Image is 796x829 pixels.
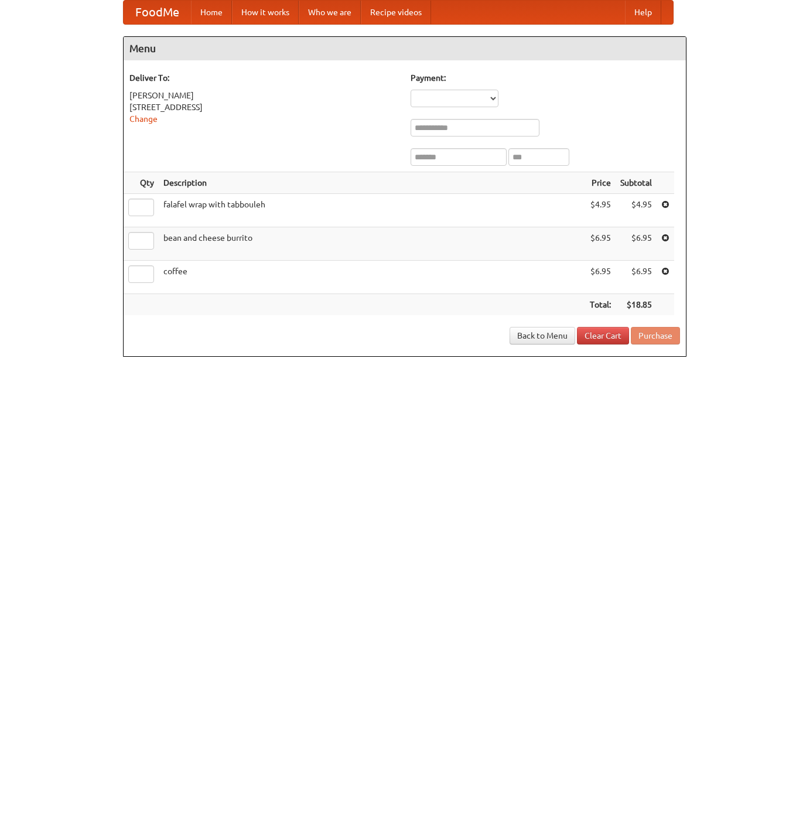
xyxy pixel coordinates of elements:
[159,172,585,194] th: Description
[510,327,575,344] a: Back to Menu
[577,327,629,344] a: Clear Cart
[124,1,191,24] a: FoodMe
[191,1,232,24] a: Home
[159,261,585,294] td: coffee
[299,1,361,24] a: Who we are
[361,1,431,24] a: Recipe videos
[159,227,585,261] td: bean and cheese burrito
[616,172,657,194] th: Subtotal
[585,172,616,194] th: Price
[585,194,616,227] td: $4.95
[616,227,657,261] td: $6.95
[625,1,661,24] a: Help
[159,194,585,227] td: falafel wrap with tabbouleh
[585,227,616,261] td: $6.95
[124,37,686,60] h4: Menu
[631,327,680,344] button: Purchase
[124,172,159,194] th: Qty
[411,72,680,84] h5: Payment:
[129,90,399,101] div: [PERSON_NAME]
[129,101,399,113] div: [STREET_ADDRESS]
[129,72,399,84] h5: Deliver To:
[616,294,657,316] th: $18.85
[585,261,616,294] td: $6.95
[129,114,158,124] a: Change
[616,194,657,227] td: $4.95
[616,261,657,294] td: $6.95
[232,1,299,24] a: How it works
[585,294,616,316] th: Total:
